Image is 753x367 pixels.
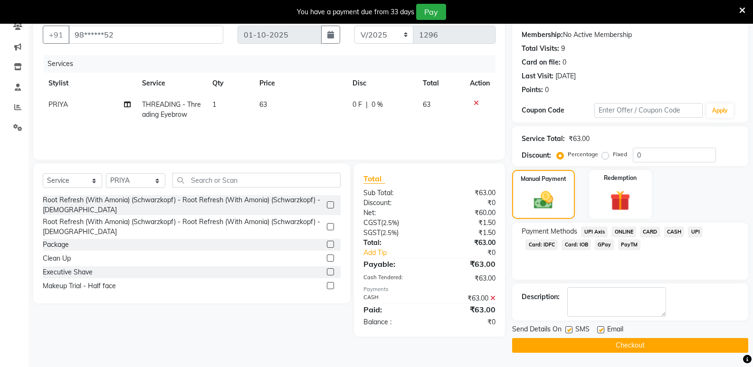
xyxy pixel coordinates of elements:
div: Services [44,55,503,73]
a: Add Tip [356,248,442,258]
span: UPI [688,226,703,237]
div: No Active Membership [522,30,739,40]
span: 63 [259,100,267,109]
label: Percentage [568,150,598,159]
div: Total: [356,238,429,248]
div: ( ) [356,218,429,228]
th: Price [254,73,347,94]
div: Net: [356,208,429,218]
span: ONLINE [611,226,636,237]
div: Total Visits: [522,44,559,54]
input: Search by Name/Mobile/Email/Code [68,26,223,44]
span: 2.5% [383,219,397,226]
div: ₹0 [429,198,503,208]
div: Card on file: [522,57,561,67]
label: Fixed [613,150,627,159]
span: 63 [423,100,430,109]
div: 0 [545,85,549,95]
div: ₹0 [429,317,503,327]
th: Qty [207,73,254,94]
div: Payable: [356,258,429,270]
span: THREADING - Threading Eyebrow [142,100,201,119]
div: CASH [356,293,429,303]
div: ₹63.00 [569,134,590,144]
div: 9 [561,44,565,54]
div: Coupon Code [522,105,594,115]
div: Balance : [356,317,429,327]
span: CASH [664,226,685,237]
div: [DATE] [555,71,576,81]
div: ₹63.00 [429,238,503,248]
th: Service [136,73,207,94]
th: Total [417,73,464,94]
div: Cash Tendered: [356,273,429,283]
div: Last Visit: [522,71,553,81]
div: Description: [522,292,560,302]
span: 0 % [372,100,383,110]
div: ( ) [356,228,429,238]
div: Membership: [522,30,563,40]
span: Payment Methods [522,226,577,236]
span: UPI Axis [581,226,608,237]
div: ₹63.00 [429,304,503,315]
div: ₹63.00 [429,188,503,198]
div: ₹63.00 [429,258,503,270]
img: _cash.svg [528,189,559,211]
div: Discount: [522,151,551,160]
button: Checkout [512,338,748,353]
button: Pay [416,4,446,20]
span: Send Details On [512,324,562,336]
div: Makeup Trial - Half face [43,281,116,291]
span: PayTM [618,239,641,250]
th: Action [464,73,496,94]
div: ₹1.50 [429,228,503,238]
span: | [366,100,368,110]
span: 2.5% [382,229,397,236]
span: 0 F [353,100,362,110]
button: Apply [706,104,734,118]
label: Redemption [604,174,637,182]
div: Payments [363,285,496,293]
div: You have a payment due from 33 days [297,7,414,17]
div: Points: [522,85,543,95]
th: Disc [347,73,417,94]
div: Root Refresh (With Amonia) (Schwarzkopf) - Root Refresh (With Amonia) (Schwarzkopf) - [DEMOGRAPHI... [43,217,323,237]
div: Discount: [356,198,429,208]
div: Sub Total: [356,188,429,198]
img: _gift.svg [604,188,637,213]
span: CGST [363,218,381,227]
div: ₹60.00 [429,208,503,218]
span: Email [607,324,623,336]
span: PRIYA [48,100,68,109]
span: Card: IOB [562,239,591,250]
div: Package [43,240,69,250]
span: SMS [575,324,590,336]
div: ₹1.50 [429,218,503,228]
div: ₹0 [442,248,503,258]
div: Service Total: [522,134,565,144]
div: Executive Shave [43,267,93,277]
div: Clean Up [43,254,71,263]
span: GPay [595,239,614,250]
th: Stylist [43,73,136,94]
input: Enter Offer / Coupon Code [594,103,703,118]
span: Total [363,174,385,184]
span: CARD [640,226,660,237]
button: +91 [43,26,69,44]
div: ₹63.00 [429,273,503,283]
span: 1 [212,100,216,109]
span: Card: IDFC [525,239,558,250]
label: Manual Payment [521,175,566,183]
div: ₹63.00 [429,293,503,303]
div: Paid: [356,304,429,315]
span: SGST [363,228,381,237]
div: Root Refresh (With Amonia) (Schwarzkopf) - Root Refresh (With Amonia) (Schwarzkopf) - [DEMOGRAPHI... [43,195,323,215]
div: 0 [562,57,566,67]
input: Search or Scan [172,173,341,188]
